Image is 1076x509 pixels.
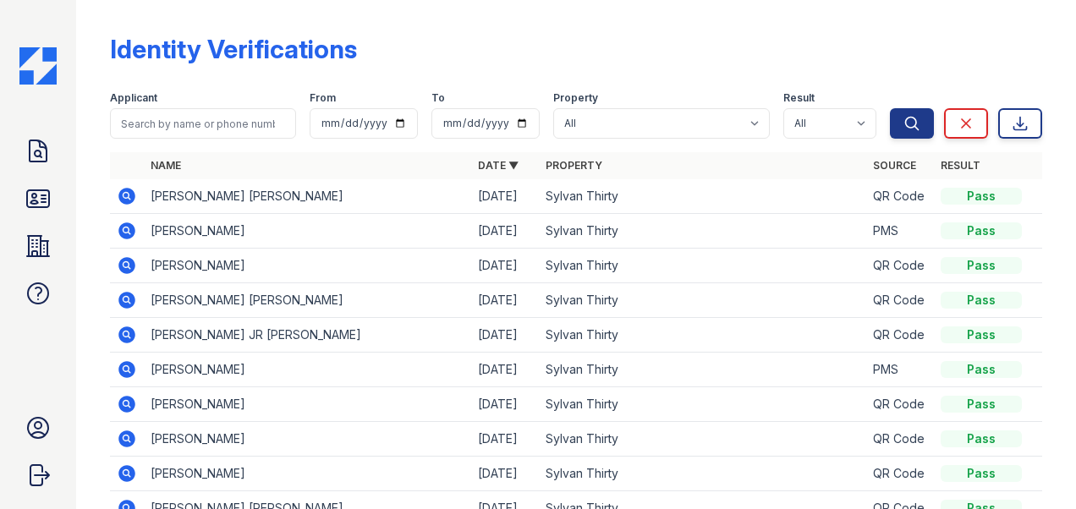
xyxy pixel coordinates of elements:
[539,179,866,214] td: Sylvan Thirty
[873,159,916,172] a: Source
[110,91,157,105] label: Applicant
[866,214,934,249] td: PMS
[941,361,1022,378] div: Pass
[471,249,539,283] td: [DATE]
[471,387,539,422] td: [DATE]
[310,91,336,105] label: From
[866,318,934,353] td: QR Code
[539,318,866,353] td: Sylvan Thirty
[144,353,471,387] td: [PERSON_NAME]
[941,222,1022,239] div: Pass
[941,430,1022,447] div: Pass
[783,91,815,105] label: Result
[539,457,866,491] td: Sylvan Thirty
[941,159,980,172] a: Result
[539,214,866,249] td: Sylvan Thirty
[866,387,934,422] td: QR Code
[941,257,1022,274] div: Pass
[151,159,181,172] a: Name
[471,318,539,353] td: [DATE]
[941,396,1022,413] div: Pass
[539,422,866,457] td: Sylvan Thirty
[941,465,1022,482] div: Pass
[478,159,519,172] a: Date ▼
[144,422,471,457] td: [PERSON_NAME]
[539,249,866,283] td: Sylvan Thirty
[553,91,598,105] label: Property
[471,214,539,249] td: [DATE]
[431,91,445,105] label: To
[144,283,471,318] td: [PERSON_NAME] [PERSON_NAME]
[144,457,471,491] td: [PERSON_NAME]
[144,387,471,422] td: [PERSON_NAME]
[866,457,934,491] td: QR Code
[144,179,471,214] td: [PERSON_NAME] [PERSON_NAME]
[110,108,296,139] input: Search by name or phone number
[539,283,866,318] td: Sylvan Thirty
[471,179,539,214] td: [DATE]
[471,422,539,457] td: [DATE]
[19,47,57,85] img: CE_Icon_Blue-c292c112584629df590d857e76928e9f676e5b41ef8f769ba2f05ee15b207248.png
[866,179,934,214] td: QR Code
[144,249,471,283] td: [PERSON_NAME]
[866,283,934,318] td: QR Code
[941,188,1022,205] div: Pass
[539,387,866,422] td: Sylvan Thirty
[866,249,934,283] td: QR Code
[471,353,539,387] td: [DATE]
[546,159,602,172] a: Property
[144,214,471,249] td: [PERSON_NAME]
[144,318,471,353] td: [PERSON_NAME] JR [PERSON_NAME]
[866,353,934,387] td: PMS
[539,353,866,387] td: Sylvan Thirty
[471,283,539,318] td: [DATE]
[941,326,1022,343] div: Pass
[110,34,357,64] div: Identity Verifications
[866,422,934,457] td: QR Code
[941,292,1022,309] div: Pass
[471,457,539,491] td: [DATE]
